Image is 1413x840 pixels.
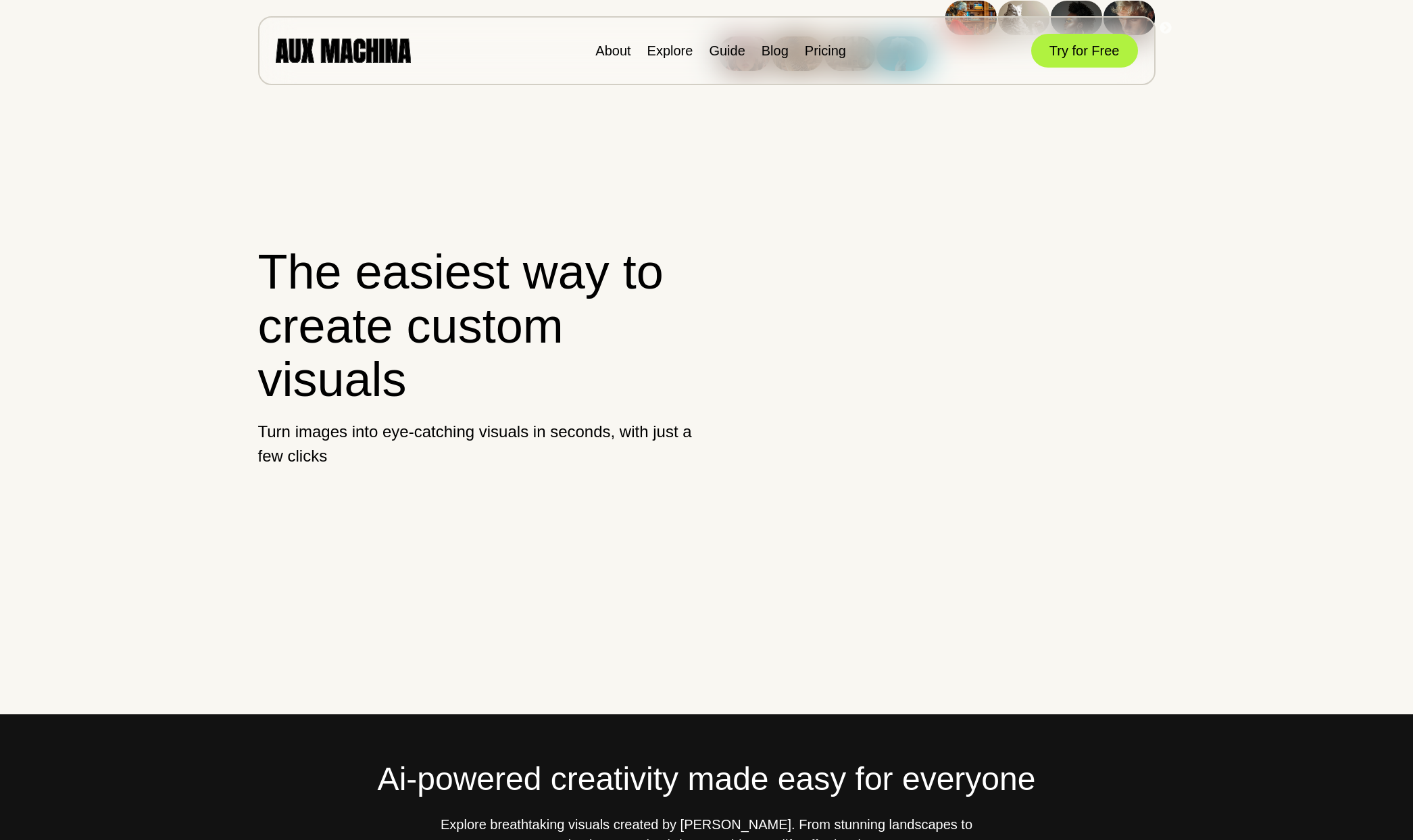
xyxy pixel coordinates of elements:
[762,43,789,58] a: Blog
[709,43,745,58] a: Guide
[805,43,846,58] a: Pricing
[647,43,693,58] a: Explore
[595,43,630,58] a: About
[258,755,1156,804] h2: Ai-powered creativity made easy for everyone
[1031,34,1138,68] button: Try for Free
[276,39,411,62] img: AUX MACHINA
[258,245,695,406] h1: The easiest way to create custom visuals
[258,420,695,468] p: Turn images into eye-catching visuals in seconds, with just a few clicks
